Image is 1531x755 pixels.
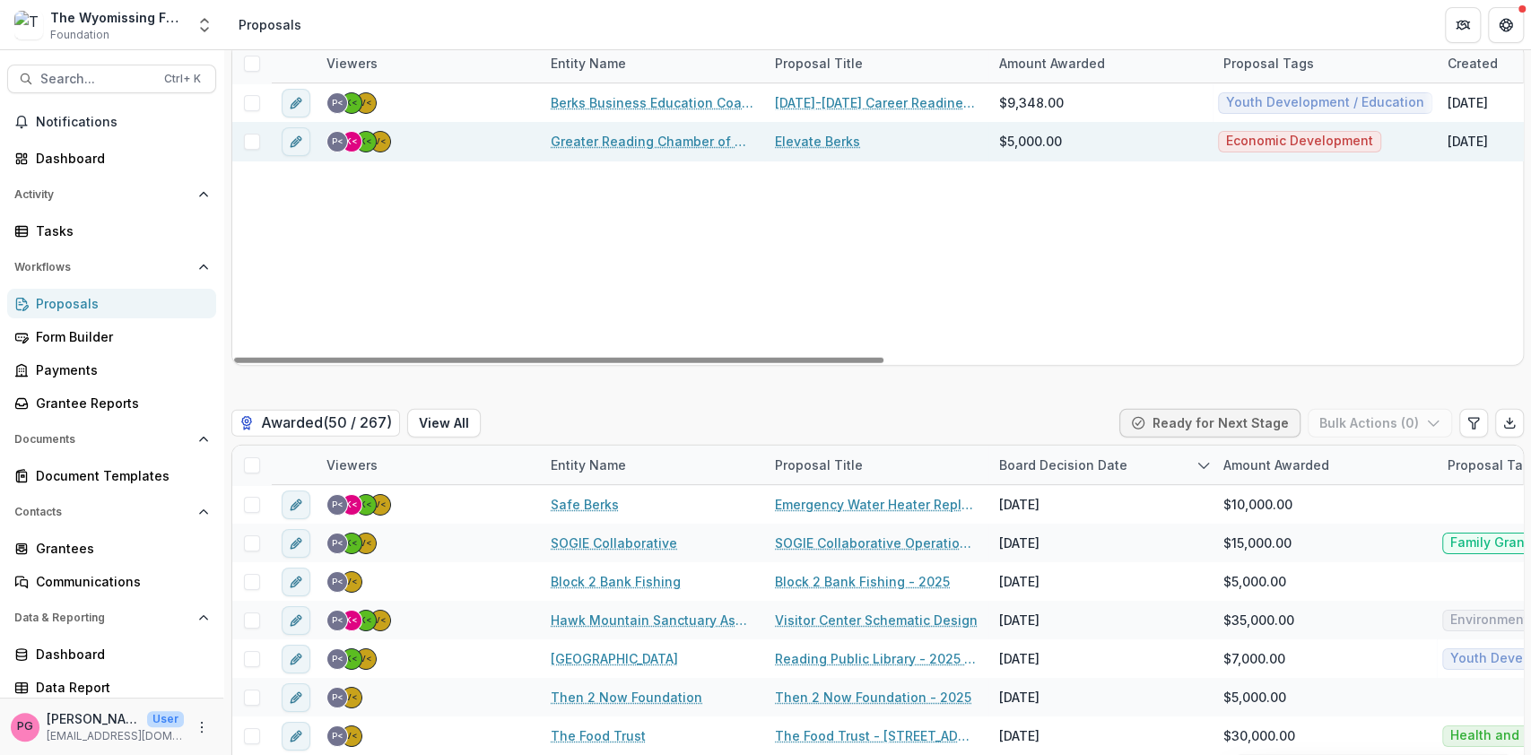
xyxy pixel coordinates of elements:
[36,149,202,168] div: Dashboard
[360,99,372,108] div: Valeri Harteg <vharteg@wyofound.org>
[1119,409,1300,438] button: Ready for Next Stage
[36,678,202,697] div: Data Report
[282,722,310,751] button: edit
[332,137,344,146] div: Pat Giles <pgiles@wyofound.org>
[36,645,202,664] div: Dashboard
[316,54,388,73] div: Viewers
[7,355,216,385] a: Payments
[999,132,1062,151] span: $5,000.00
[332,655,344,664] div: Pat Giles <pgiles@wyofound.org>
[775,572,950,591] a: Block 2 Bank Fishing - 2025
[282,89,310,117] button: edit
[14,11,43,39] img: The Wyomissing Foundation
[316,456,388,474] div: Viewers
[316,446,540,484] div: Viewers
[775,93,978,112] a: [DATE]-[DATE] Career Readiness: Student Perspectives
[14,261,191,273] span: Workflows
[764,446,988,484] div: Proposal Title
[1495,409,1524,438] button: Export table data
[36,327,202,346] div: Form Builder
[374,500,387,509] div: Valeri Harteg <vharteg@wyofound.org>
[540,44,764,82] div: Entity Name
[1213,44,1437,82] div: Proposal Tags
[1213,456,1340,474] div: Amount Awarded
[7,673,216,702] a: Data Report
[345,616,358,625] div: Karen Rightmire <krightmire@wyofound.org>
[7,461,216,490] a: Document Templates
[551,93,753,112] a: Berks Business Education Coalition
[775,688,971,707] a: Then 2 Now Foundation - 2025
[775,495,978,514] a: Emergency Water Heater Replacement
[345,577,358,586] div: Valeri Harteg <vharteg@wyofound.org>
[551,572,681,591] a: Block 2 Bank Fishing
[7,216,216,246] a: Tasks
[360,500,372,509] div: Kricket Yetter <kyetter@wyofound.org>
[7,388,216,418] a: Grantee Reports
[551,534,677,552] a: SOGIE Collaborative
[36,294,202,313] div: Proposals
[407,409,481,438] button: View All
[332,693,344,702] div: Pat Giles <pgiles@wyofound.org>
[7,498,216,526] button: Open Contacts
[551,688,702,707] a: Then 2 Now Foundation
[540,54,637,73] div: Entity Name
[7,65,216,93] button: Search...
[1445,7,1481,43] button: Partners
[988,456,1138,474] div: Board Decision Date
[282,683,310,712] button: edit
[345,99,358,108] div: Kricket Yetter <kyetter@wyofound.org>
[17,721,33,733] div: Pat Giles
[345,655,358,664] div: Kricket Yetter <kyetter@wyofound.org>
[999,649,1040,668] div: [DATE]
[999,534,1040,552] div: [DATE]
[345,539,358,548] div: Kricket Yetter <kyetter@wyofound.org>
[191,716,213,738] button: More
[999,688,1040,707] div: [DATE]
[764,54,874,73] div: Proposal Title
[345,732,358,741] div: Valeri Harteg <vharteg@wyofound.org>
[551,649,678,668] a: [GEOGRAPHIC_DATA]
[775,726,978,745] a: The Food Trust - [STREET_ADDRESS]
[332,99,344,108] div: Pat Giles <pgiles@wyofound.org>
[40,72,153,87] span: Search...
[764,456,874,474] div: Proposal Title
[332,616,344,625] div: Pat Giles <pgiles@wyofound.org>
[14,188,191,201] span: Activity
[360,616,372,625] div: Kricket Yetter <kyetter@wyofound.org>
[345,500,358,509] div: Karen Rightmire <krightmire@wyofound.org>
[551,132,753,151] a: Greater Reading Chamber of Commerce and Industry
[36,466,202,485] div: Document Templates
[192,7,217,43] button: Open entity switcher
[7,289,216,318] a: Proposals
[47,728,184,744] p: [EMAIL_ADDRESS][DOMAIN_NAME]
[231,410,400,436] h2: Awarded ( 50 / 267 )
[7,322,216,351] a: Form Builder
[282,606,310,635] button: edit
[14,612,191,624] span: Data & Reporting
[332,500,344,509] div: Pat Giles <pgiles@wyofound.org>
[332,539,344,548] div: Pat Giles <pgiles@wyofound.org>
[1223,495,1292,514] span: $10,000.00
[7,108,216,136] button: Notifications
[1488,7,1524,43] button: Get Help
[161,69,204,89] div: Ctrl + K
[775,132,860,151] a: Elevate Berks
[345,693,358,702] div: Valeri Harteg <vharteg@wyofound.org>
[7,639,216,669] a: Dashboard
[360,655,372,664] div: Valeri Harteg <vharteg@wyofound.org>
[988,446,1213,484] div: Board Decision Date
[551,495,619,514] a: Safe Berks
[540,456,637,474] div: Entity Name
[332,577,344,586] div: Pat Giles <pgiles@wyofound.org>
[7,534,216,563] a: Grantees
[239,15,301,34] div: Proposals
[282,490,310,519] button: edit
[36,539,202,558] div: Grantees
[345,137,358,146] div: Karen Rightmire <krightmire@wyofound.org>
[14,506,191,518] span: Contacts
[1213,446,1437,484] div: Amount Awarded
[36,221,202,240] div: Tasks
